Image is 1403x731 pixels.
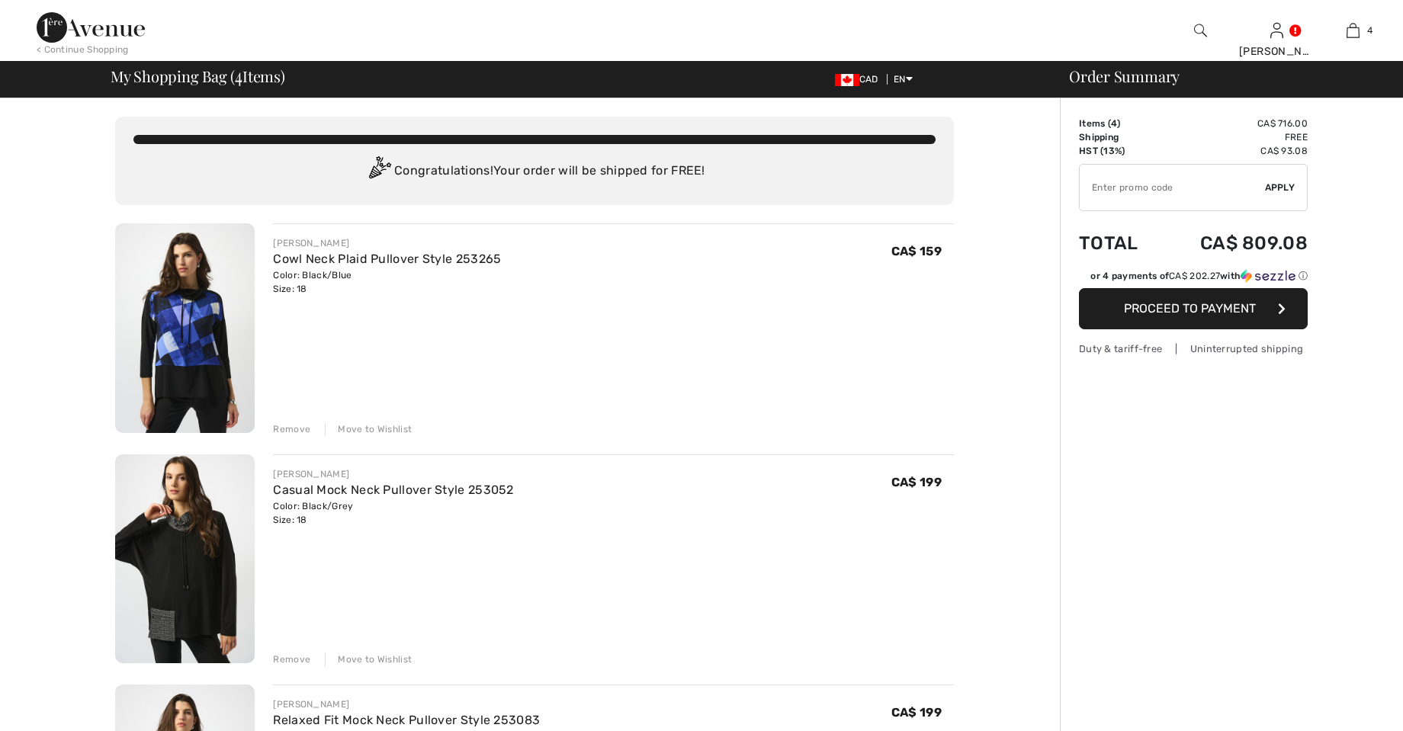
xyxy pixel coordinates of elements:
[273,268,501,296] div: Color: Black/Blue Size: 18
[1111,118,1117,129] span: 4
[1090,269,1308,283] div: or 4 payments of with
[1270,21,1283,40] img: My Info
[1080,165,1265,210] input: Promo code
[1079,217,1160,269] td: Total
[1079,288,1308,329] button: Proceed to Payment
[1079,269,1308,288] div: or 4 payments ofCA$ 202.27withSezzle Click to learn more about Sezzle
[273,697,540,711] div: [PERSON_NAME]
[37,43,129,56] div: < Continue Shopping
[1160,117,1308,130] td: CA$ 716.00
[235,65,242,85] span: 4
[273,499,513,527] div: Color: Black/Grey Size: 18
[891,475,942,489] span: CA$ 199
[891,705,942,720] span: CA$ 199
[273,236,501,250] div: [PERSON_NAME]
[273,467,513,481] div: [PERSON_NAME]
[273,713,540,727] a: Relaxed Fit Mock Neck Pullover Style 253083
[1160,217,1308,269] td: CA$ 809.08
[273,252,501,266] a: Cowl Neck Plaid Pullover Style 253265
[891,244,942,258] span: CA$ 159
[133,156,936,187] div: Congratulations! Your order will be shipped for FREE!
[37,12,145,43] img: 1ère Avenue
[273,422,310,436] div: Remove
[1241,269,1295,283] img: Sezzle
[115,223,255,433] img: Cowl Neck Plaid Pullover Style 253265
[273,652,310,666] div: Remove
[1169,271,1220,281] span: CA$ 202.27
[1367,24,1372,37] span: 4
[894,74,913,85] span: EN
[1239,43,1314,59] div: [PERSON_NAME]
[1124,301,1256,316] span: Proceed to Payment
[1051,69,1394,84] div: Order Summary
[325,652,412,666] div: Move to Wishlist
[1079,117,1160,130] td: Items ( )
[325,422,412,436] div: Move to Wishlist
[835,74,859,86] img: Canadian Dollar
[1079,341,1308,356] div: Duty & tariff-free | Uninterrupted shipping
[1265,181,1295,194] span: Apply
[1160,144,1308,158] td: CA$ 93.08
[1194,21,1207,40] img: search the website
[111,69,285,84] span: My Shopping Bag ( Items)
[1160,130,1308,144] td: Free
[1270,23,1283,37] a: Sign In
[835,74,884,85] span: CAD
[1079,144,1160,158] td: HST (13%)
[115,454,255,664] img: Casual Mock Neck Pullover Style 253052
[364,156,394,187] img: Congratulation2.svg
[273,483,513,497] a: Casual Mock Neck Pullover Style 253052
[1079,130,1160,144] td: Shipping
[1315,21,1390,40] a: 4
[1347,21,1360,40] img: My Bag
